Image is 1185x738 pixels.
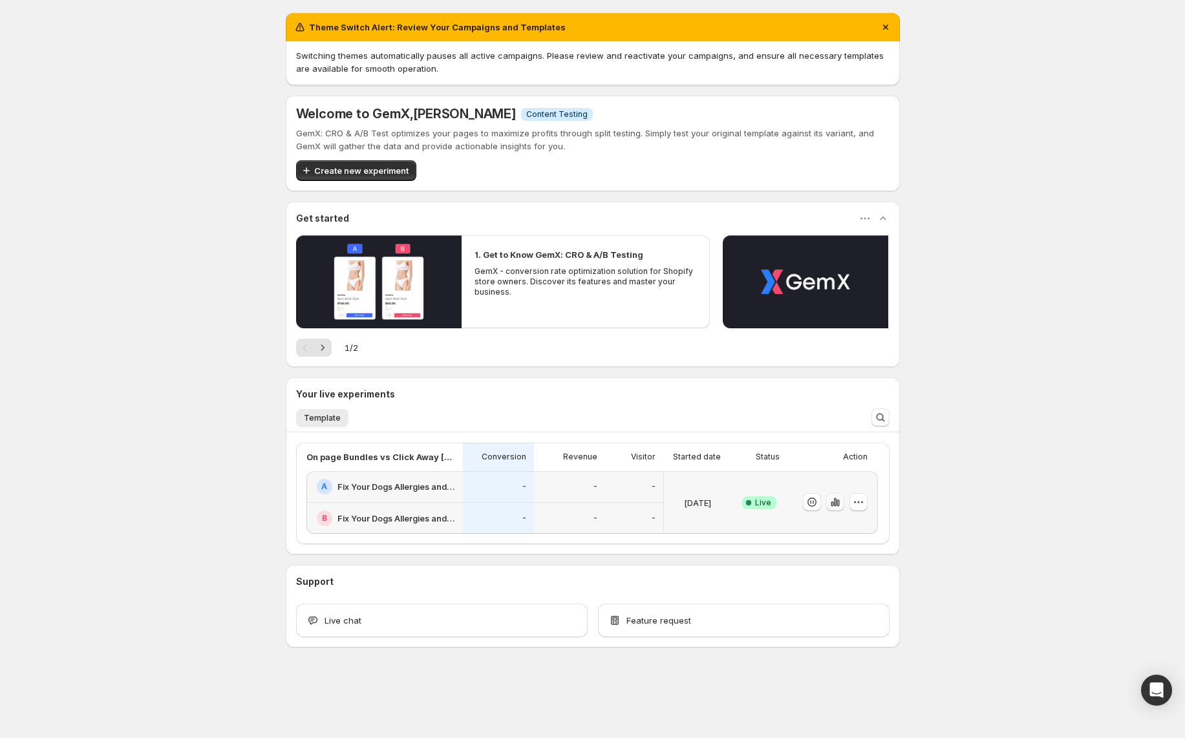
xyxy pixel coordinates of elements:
[522,513,526,523] p: -
[877,18,895,36] button: Dismiss notification
[296,50,884,74] span: Switching themes automatically pauses all active campaigns. Please review and reactivate your cam...
[593,513,597,523] p: -
[321,481,327,492] h2: A
[563,452,597,462] p: Revenue
[306,450,455,463] p: On page Bundles vs Click Away [DATE] 4pm
[296,575,334,588] h3: Support
[684,496,711,509] p: [DATE]
[296,388,395,401] h3: Your live experiments
[309,21,566,34] h2: Theme Switch Alert: Review Your Campaigns and Templates
[322,513,327,523] h2: B
[475,266,697,297] p: GemX - conversion rate optimization solution for Shopify store owners. Discover its features and ...
[296,160,416,181] button: Create new experiment
[652,513,656,523] p: -
[296,106,516,121] h5: Welcome to GemX
[410,106,516,121] span: , [PERSON_NAME]
[296,339,332,357] nav: Pagination
[475,248,643,261] h2: 1. Get to Know GemX: CRO & A/B Testing
[314,339,332,357] button: Next
[304,413,341,423] span: Template
[756,452,780,462] p: Status
[626,614,691,627] span: Feature request
[482,452,526,462] p: Conversion
[522,481,526,492] p: -
[345,341,358,354] span: 1 / 2
[673,452,721,462] p: Started date
[871,408,890,427] button: Search and filter results
[314,164,409,177] span: Create new experiment
[296,127,890,153] p: GemX: CRO & A/B Test optimizes your pages to maximize profits through split testing. Simply test ...
[652,481,656,492] p: -
[325,614,361,627] span: Live chat
[296,235,462,328] button: Play video
[755,498,771,508] span: Live
[631,452,656,462] p: Visitor
[526,109,588,120] span: Content Testing
[337,512,455,525] h2: Fix Your Dogs Allergies and Itching - On Page Bundles
[337,480,455,493] h2: Fix Your Dogs Allergies and Itching
[843,452,868,462] p: Action
[593,481,597,492] p: -
[296,212,349,225] h3: Get started
[1141,675,1172,706] div: Open Intercom Messenger
[723,235,888,328] button: Play video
